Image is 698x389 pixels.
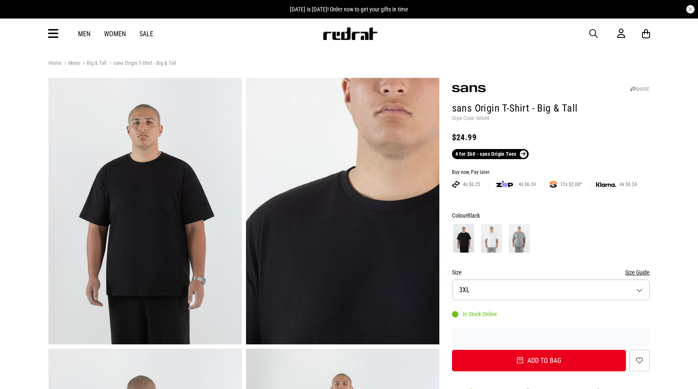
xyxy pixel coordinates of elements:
[290,6,408,13] span: [DATE] is [DATE]! Order now to get your gifts in time
[452,149,529,159] a: 4 for $60 - sans Origin Tees
[246,78,439,344] img: Sans Origin T-shirt - Big & Tall in Black
[452,85,486,92] img: sans
[453,224,474,253] img: Black
[452,132,650,142] div: $24.99
[322,27,378,40] img: Redrat logo
[452,210,650,221] div: Colour
[107,60,176,68] a: sans Origin T-Shirt - Big & Tall
[459,286,470,294] span: 3XL
[104,30,126,38] a: Women
[452,311,497,317] div: In Stock Online
[452,333,650,341] iframe: Customer reviews powered by Trustpilot
[616,181,640,188] span: 4x $6.24
[496,180,513,189] img: zip
[631,86,650,92] a: SHARE
[452,169,650,176] div: Buy now, Pay later.
[550,181,557,188] img: SPLITPAY
[48,60,62,66] a: Home
[78,30,91,38] a: Men
[509,224,530,253] img: Grey Marle
[452,350,626,371] button: Add to bag
[452,115,650,122] p: Style Code: 60644
[452,181,460,188] img: AFTERPAY
[452,280,650,300] button: 3XL
[460,181,484,188] span: 4x $6.25
[452,267,650,277] div: Size
[596,182,616,187] img: KLARNA
[452,102,650,115] h1: sans Origin T-Shirt - Big & Tall
[557,181,586,188] span: 12x $2.08*
[80,60,107,68] a: Big & Tall
[48,78,242,344] img: Sans Origin T-shirt - Big & Tall in Black
[62,60,80,68] a: Mens
[515,181,539,188] span: 4x $6.24
[481,224,502,253] img: White
[139,30,153,38] a: Sale
[625,267,650,277] button: Size Guide
[467,212,480,219] span: Black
